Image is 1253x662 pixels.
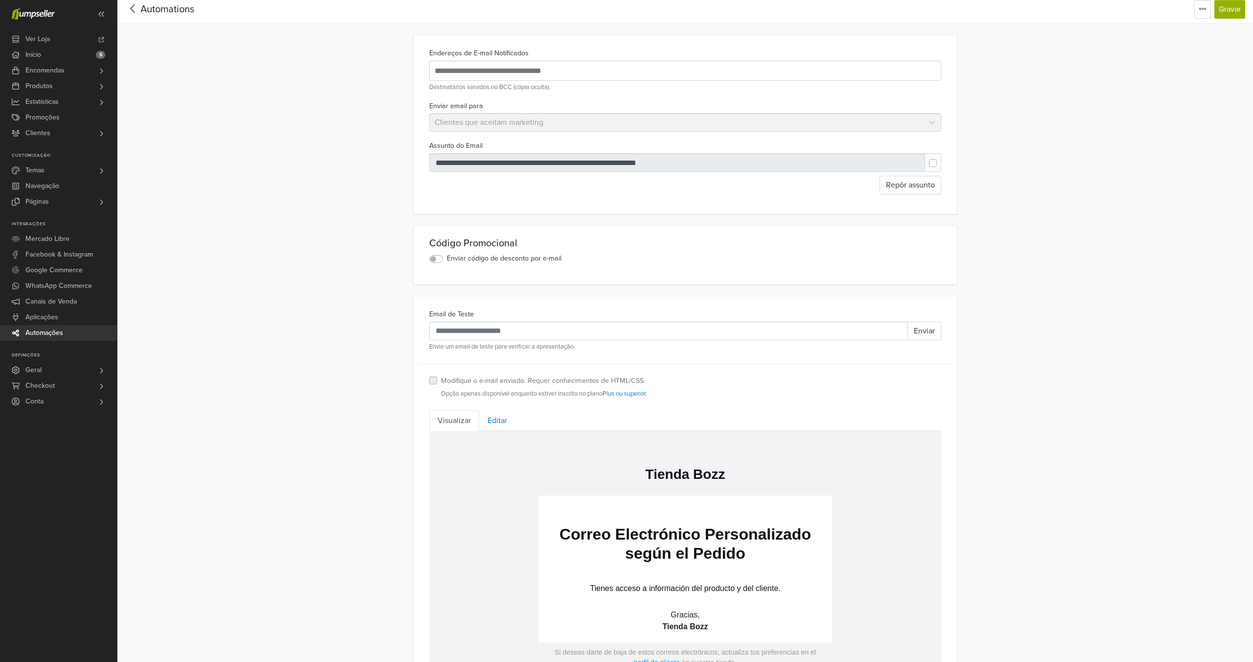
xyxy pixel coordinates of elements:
[25,294,77,309] span: Canais de Venda
[12,153,117,159] p: Customização
[907,322,941,340] button: Enviar
[25,278,92,294] span: WhatsApp Commerce
[479,410,515,431] a: Editar
[25,394,44,409] span: Conta
[880,176,941,194] button: Repôr assunto
[25,378,55,394] span: Checkout
[429,101,483,112] label: Enviar email para
[25,231,70,247] span: Mercado Libre
[119,34,393,52] h2: Tienda Bozz
[25,325,63,341] span: Automações
[205,228,251,236] a: perfil de cliente
[25,247,93,262] span: Facebook & Instagram
[25,178,59,194] span: Navegação
[233,191,278,200] strong: Tienda Bozz
[25,94,59,110] span: Estatísticas
[25,78,53,94] span: Produtos
[25,362,42,378] span: Geral
[429,410,479,431] a: Visualizar
[119,152,393,164] p: Tienes acceso a información del producto y del cliente.
[253,228,307,236] p: en nuestra tienda.
[603,390,646,398] a: Plus ou superior
[25,262,83,278] span: Google Commerce
[25,163,45,178] span: Temas
[125,217,387,225] p: Si deseas darte de baja de estos correos electrónicos, actualiza tus preferencias en el
[25,110,60,125] span: Promoções
[12,221,117,227] p: Integrações
[441,376,645,386] label: Modifique o e-mail enviado. Requer conhecimentos de HTML/CSS.
[140,3,194,15] span: Automations
[447,253,561,264] label: Enviar código de desconto por e-mail
[12,353,117,358] p: Definições
[25,194,49,210] span: Páginas
[96,51,105,59] span: 5
[429,83,941,92] small: Destinatários servidos no BCC (cópia oculta).
[224,237,288,266] img: jumpseller-logo-footer-grey.png
[119,94,393,132] h1: Correo Electrónico Personalizado según el Pedido
[441,389,647,399] small: Opção apenas disponível enquanto estiver inscrito no plano .
[25,125,50,141] span: Clientes
[429,309,474,320] label: Email de Teste
[429,48,529,59] label: Endereços de E-mail Notificados
[429,342,941,352] small: Envie um email de teste para verificar a apresentação.
[429,141,483,151] label: Assunto do Email
[429,322,908,340] input: Recipient's username
[25,31,50,47] span: Ver Loja
[25,63,65,78] span: Encomendas
[25,47,41,63] span: Início
[119,178,393,190] p: Gracias,
[25,309,58,325] span: Aplicações
[429,237,941,249] div: Código Promocional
